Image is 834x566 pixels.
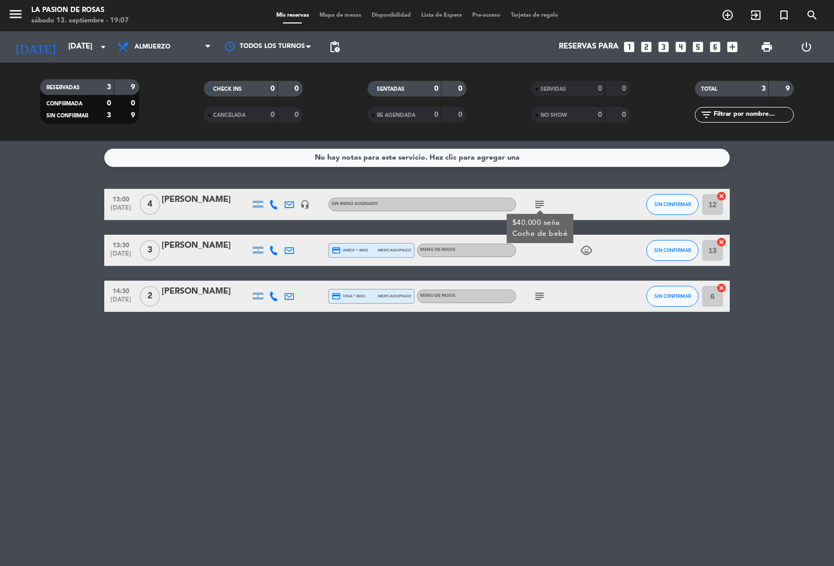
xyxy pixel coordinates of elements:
span: CHECK INS [213,87,242,92]
span: Tarjetas de regalo [506,13,563,18]
i: looks_two [640,40,653,54]
strong: 3 [107,83,111,91]
strong: 0 [434,85,438,92]
span: pending_actions [328,41,341,53]
span: print [761,41,773,53]
i: add_circle_outline [721,9,734,21]
strong: 0 [131,100,137,107]
strong: 0 [458,85,464,92]
span: TOTAL [701,87,717,92]
i: search [806,9,818,21]
strong: 0 [271,85,275,92]
span: SIN CONFIRMAR [46,113,88,118]
strong: 3 [107,112,111,119]
strong: 0 [295,111,301,118]
i: exit_to_app [750,9,762,21]
span: Sin menú asignado [332,202,378,206]
strong: 0 [434,111,438,118]
i: credit_card [332,246,341,255]
i: credit_card [332,292,341,301]
i: looks_4 [674,40,688,54]
span: CONFIRMADA [46,101,82,106]
i: filter_list [700,109,713,121]
strong: 0 [622,111,628,118]
div: [PERSON_NAME] [162,285,250,298]
i: turned_in_not [778,9,790,21]
strong: 9 [131,83,137,91]
span: Pre-acceso [467,13,506,18]
i: cancel [716,237,727,247]
span: 14:30 [108,284,134,296]
span: 13:00 [108,192,134,204]
span: visa * 8651 [332,292,365,301]
span: 2 [140,286,160,307]
div: No hay notas para este servicio. Haz clic para agregar una [315,152,520,164]
span: mercadopago [378,247,411,254]
input: Filtrar por nombre... [713,109,793,121]
span: MENU DE PASOS [420,294,456,298]
span: RESERVADAS [46,85,80,90]
i: arrow_drop_down [97,41,109,53]
i: headset_mic [300,200,310,209]
button: SIN CONFIRMAR [646,240,698,261]
button: SIN CONFIRMAR [646,194,698,215]
span: [DATE] [108,296,134,308]
span: SIN CONFIRMAR [654,293,691,299]
i: add_box [726,40,739,54]
i: looks_6 [708,40,722,54]
span: amex * 4863 [332,246,368,255]
span: mercadopago [378,293,411,299]
span: CANCELADA [213,113,246,118]
i: subject [533,198,546,211]
span: SIN CONFIRMAR [654,201,691,207]
div: $40.000 seña Coche de bebé [512,218,568,239]
i: subject [533,290,546,303]
i: child_care [580,244,593,257]
i: cancel [716,191,727,201]
span: Mis reservas [271,13,314,18]
span: 13:30 [108,238,134,250]
span: Lista de Espera [416,13,467,18]
span: 3 [140,240,160,261]
span: NO SHOW [541,113,567,118]
span: Almuerzo [134,43,170,51]
i: [DATE] [8,35,63,58]
strong: 9 [131,112,137,119]
span: RE AGENDADA [377,113,415,118]
div: La Pasion de Rosas [31,5,129,16]
span: MENU DE PASOS [420,248,456,252]
span: [DATE] [108,204,134,216]
button: SIN CONFIRMAR [646,286,698,307]
strong: 3 [762,85,766,92]
i: power_settings_new [800,41,813,53]
strong: 0 [598,85,602,92]
i: looks_3 [657,40,670,54]
div: [PERSON_NAME] [162,239,250,252]
span: [DATE] [108,250,134,262]
strong: 0 [458,111,464,118]
div: [PERSON_NAME] [162,193,250,207]
span: Disponibilidad [366,13,416,18]
span: SERVIDAS [541,87,566,92]
div: sábado 13. septiembre - 19:07 [31,16,129,26]
i: looks_5 [691,40,705,54]
span: SIN CONFIRMAR [654,247,691,253]
span: Reservas para [559,42,619,52]
strong: 0 [622,85,628,92]
strong: 0 [295,85,301,92]
strong: 0 [598,111,602,118]
strong: 0 [107,100,111,107]
button: menu [8,6,23,26]
i: looks_one [622,40,636,54]
span: SENTADAS [377,87,404,92]
span: 4 [140,194,160,215]
span: Mapa de mesas [314,13,366,18]
i: cancel [716,283,727,293]
div: LOG OUT [787,31,826,63]
i: menu [8,6,23,22]
strong: 9 [786,85,792,92]
strong: 0 [271,111,275,118]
